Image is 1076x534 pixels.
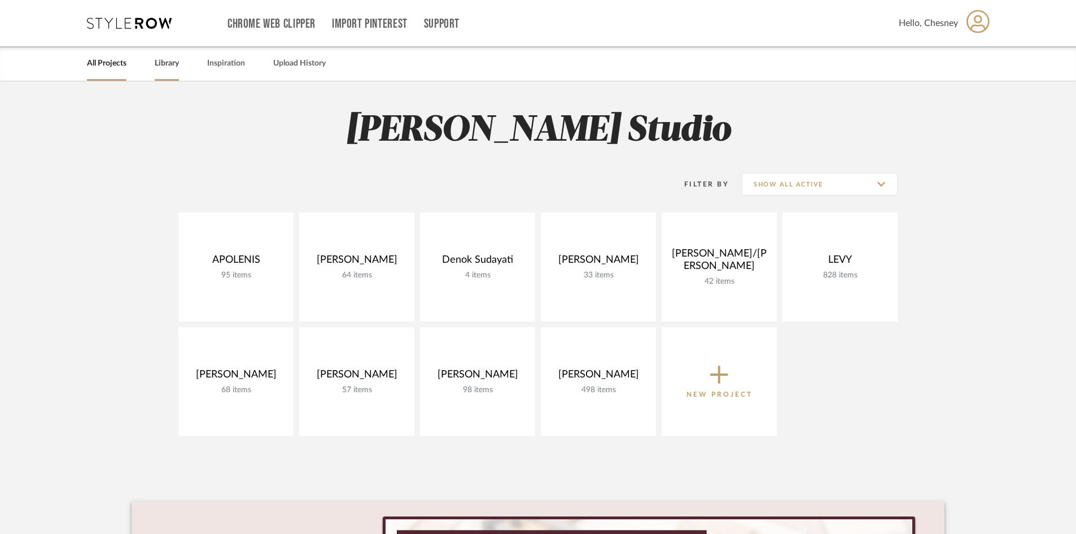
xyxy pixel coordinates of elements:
a: Chrome Web Clipper [228,19,316,29]
div: 4 items [429,271,526,280]
div: [PERSON_NAME] [308,368,405,385]
div: 68 items [187,385,285,395]
div: APOLENIS [187,254,285,271]
div: 828 items [791,271,889,280]
a: Support [424,19,460,29]
span: Hello, Chesney [899,16,958,30]
h2: [PERSON_NAME] Studio [132,110,944,152]
div: [PERSON_NAME] [308,254,405,271]
div: Filter By [670,179,729,190]
div: 42 items [671,277,768,286]
div: [PERSON_NAME] [187,368,285,385]
div: Denok Sudayati [429,254,526,271]
div: 57 items [308,385,405,395]
a: Upload History [273,56,326,71]
a: All Projects [87,56,126,71]
div: [PERSON_NAME] [429,368,526,385]
div: 64 items [308,271,405,280]
a: Import Pinterest [332,19,408,29]
div: 498 items [550,385,647,395]
div: 95 items [187,271,285,280]
div: [PERSON_NAME]/[PERSON_NAME] [671,248,768,277]
div: 33 items [550,271,647,280]
p: New Project [686,389,753,400]
a: Inspiration [207,56,245,71]
div: [PERSON_NAME] [550,368,647,385]
button: New Project [662,327,777,436]
div: LEVY [791,254,889,271]
div: 98 items [429,385,526,395]
a: Library [155,56,179,71]
div: [PERSON_NAME] [550,254,647,271]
